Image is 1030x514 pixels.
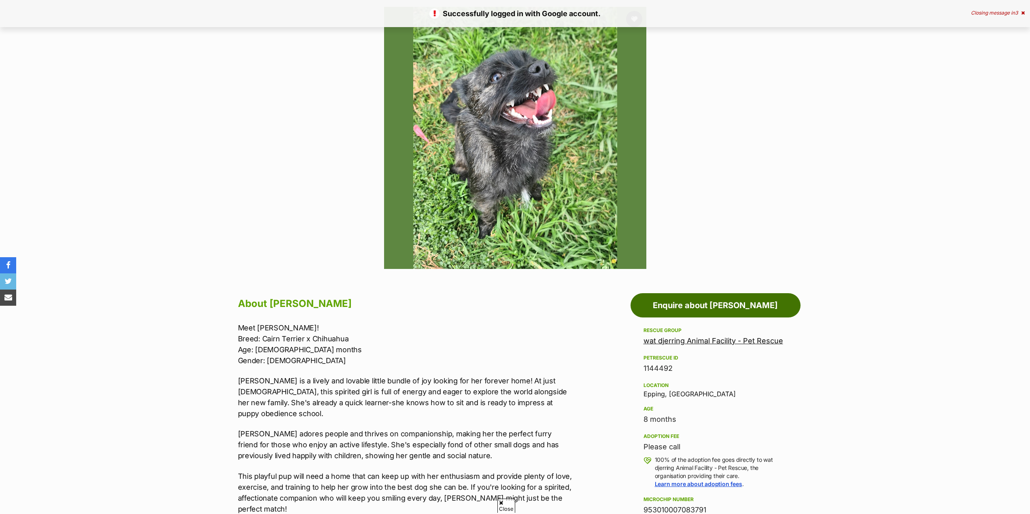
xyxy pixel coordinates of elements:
div: PetRescue ID [643,355,788,361]
img: Photo of Saoirse [384,7,646,269]
p: 100% of the adoption fee goes directly to wat djerring Animal Facility - Pet Rescue, the organisa... [655,456,788,488]
p: Meet [PERSON_NAME]! Breed: Cairn Terrier x Chihuahua Age: [DEMOGRAPHIC_DATA] months Gender: [DEMO... [238,322,572,366]
p: Successfully logged in with Google account. [8,8,1022,19]
div: Epping, [GEOGRAPHIC_DATA] [643,381,788,398]
div: Closing message in [971,10,1025,16]
span: 3 [1015,10,1018,16]
div: Please call [643,441,788,453]
div: Location [643,382,788,389]
div: Microchip number [643,496,788,503]
a: Learn more about adoption fees [655,480,742,487]
a: wat djerring Animal Facility - Pet Rescue [643,336,783,345]
span: Close [497,499,515,513]
p: [PERSON_NAME] is a lively and lovable little bundle of joy looking for her forever home! At just ... [238,375,572,419]
div: Age [643,406,788,412]
div: 1144492 [643,363,788,374]
div: 8 months [643,414,788,425]
p: [PERSON_NAME] adores people and thrives on companionship, making her the perfect furry friend for... [238,428,572,461]
div: Rescue group [643,327,788,334]
div: Adoption fee [643,433,788,440]
h2: About [PERSON_NAME] [238,295,572,313]
a: Enquire about [PERSON_NAME] [631,293,801,317]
